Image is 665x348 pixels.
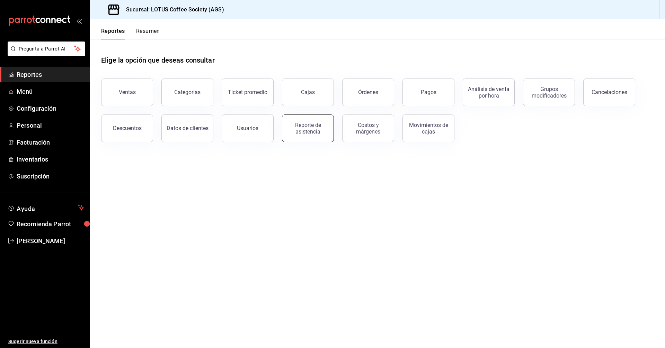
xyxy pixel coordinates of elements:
[342,79,394,106] button: Órdenes
[17,172,84,181] span: Suscripción
[17,236,84,246] span: [PERSON_NAME]
[342,115,394,142] button: Costos y márgenes
[17,138,84,147] span: Facturación
[136,28,160,39] button: Resumen
[527,86,570,99] div: Grupos modificadores
[101,79,153,106] button: Ventas
[167,125,209,131] div: Datos de clientes
[8,338,84,345] span: Sugerir nueva función
[583,79,635,106] button: Cancelaciones
[161,79,213,106] button: Categorías
[101,28,160,39] div: navigation tabs
[222,79,274,106] button: Ticket promedio
[113,125,142,131] div: Descuentos
[17,121,84,130] span: Personal
[8,42,85,56] button: Pregunta a Parrot AI
[17,104,84,113] span: Configuración
[237,125,258,131] div: Usuarios
[282,79,334,106] button: Cajas
[402,115,454,142] button: Movimientos de cajas
[101,28,125,39] button: Reportes
[17,203,75,212] span: Ayuda
[282,115,334,142] button: Reporte de asistencia
[358,89,378,95] div: Órdenes
[174,89,201,95] div: Categorías
[222,115,274,142] button: Usuarios
[463,79,515,106] button: Análisis de venta por hora
[119,89,136,95] div: Ventas
[17,155,84,164] span: Inventarios
[17,87,84,96] span: Menú
[286,122,329,135] div: Reporte de asistencia
[421,89,436,95] div: Pagos
[17,70,84,79] span: Reportes
[161,115,213,142] button: Datos de clientes
[76,18,82,24] button: open_drawer_menu
[5,50,85,57] a: Pregunta a Parrot AI
[17,219,84,229] span: Recomienda Parrot
[301,89,315,95] div: Cajas
[402,79,454,106] button: Pagos
[228,89,267,95] div: Ticket promedio
[467,86,510,99] div: Análisis de venta por hora
[101,55,215,65] h1: Elige la opción que deseas consultar
[19,45,74,53] span: Pregunta a Parrot AI
[347,122,390,135] div: Costos y márgenes
[121,6,224,14] h3: Sucursal: LOTUS Coffee Society (AGS)
[523,79,575,106] button: Grupos modificadores
[407,122,450,135] div: Movimientos de cajas
[592,89,627,95] div: Cancelaciones
[101,115,153,142] button: Descuentos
